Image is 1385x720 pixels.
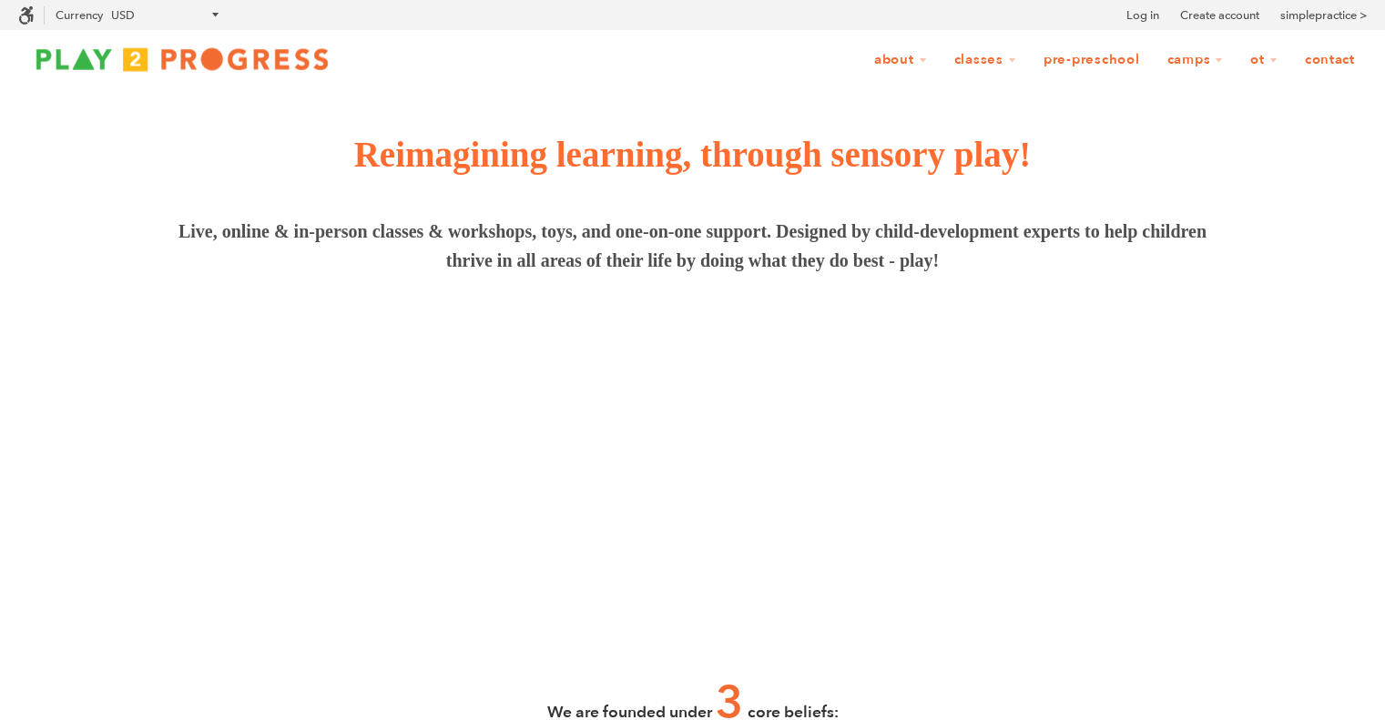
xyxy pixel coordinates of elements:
a: OT [1238,43,1289,77]
a: simplepractice > [1280,6,1367,25]
img: Play2Progress logo [18,41,346,77]
label: Currency [56,8,103,22]
a: About [862,43,939,77]
span: From pregnancy through preschool and beyond, we're a comprehensive resource for parents and famil... [167,441,1218,505]
a: Pre-Preschool [1032,43,1152,77]
a: Log in [1126,6,1159,25]
span: Live, online & in-person classes & workshops, toys, and one-on-one support. Designed by child-dev... [174,217,1212,275]
a: Create account [1180,6,1259,25]
span: Reimagining learning, through sensory play! [354,135,1032,174]
a: Classes [942,43,1028,77]
a: Contact [1293,43,1367,77]
a: Camps [1156,43,1236,77]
